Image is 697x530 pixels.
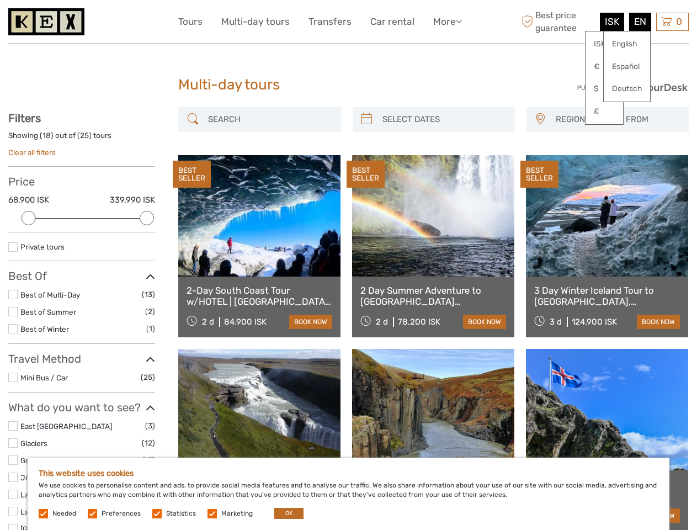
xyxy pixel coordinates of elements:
span: (3) [145,420,155,432]
a: Deutsch [604,79,650,99]
label: 18 [42,130,51,141]
img: 1261-44dab5bb-39f8-40da-b0c2-4d9fce00897c_logo_small.jpg [8,8,84,35]
span: 0 [674,16,684,27]
span: 3 d [550,317,562,327]
p: We're away right now. Please check back later! [15,19,125,28]
div: EN [629,13,651,31]
a: Jökulsárlón/[GEOGRAPHIC_DATA] [20,473,140,482]
a: Private tours [20,242,65,251]
a: ISK [586,34,623,54]
span: (17) [142,454,155,467]
span: (12) [142,437,155,449]
strong: Filters [8,112,41,125]
div: BEST SELLER [520,161,558,188]
a: Best of Winter [20,325,69,333]
h3: Best Of [8,269,155,283]
a: Golden Circle [20,456,66,465]
div: 124.900 ISK [572,317,617,327]
a: More [433,14,462,30]
h5: This website uses cookies [39,469,658,478]
span: (25) [141,371,155,384]
a: $ [586,79,623,99]
a: Mini Bus / Car [20,373,68,382]
div: BEST SELLER [347,161,385,188]
label: Preferences [102,509,141,518]
span: (1) [146,322,155,335]
label: Needed [52,509,76,518]
a: Multi-day tours [221,14,290,30]
button: REGION / STARTS FROM [551,110,683,129]
label: Marketing [221,509,253,518]
a: book now [289,315,332,329]
img: PurchaseViaTourDesk.png [577,81,689,94]
div: 78.200 ISK [398,317,440,327]
h3: Travel Method [8,352,155,365]
a: £ [586,102,623,121]
span: ISK [605,16,619,27]
button: Open LiveChat chat widget [127,17,140,30]
div: We use cookies to personalise content and ads, to provide social media features and to analyse ou... [28,458,669,530]
label: 68.900 ISK [8,194,49,206]
span: (2) [145,305,155,318]
a: Landmannalaugar [20,507,82,516]
a: Glaciers [20,439,47,448]
span: Best price guarantee [519,9,597,34]
label: Statistics [166,509,196,518]
a: € [586,57,623,77]
a: book now [637,315,680,329]
h3: What do you want to see? [8,401,155,414]
a: Lake Mývatn [20,490,63,499]
label: 339.990 ISK [110,194,155,206]
h1: Multi-day tours [178,76,519,94]
span: 2 d [376,317,388,327]
a: 2-Day South Coast Tour w/HOTEL | [GEOGRAPHIC_DATA], [GEOGRAPHIC_DATA], [GEOGRAPHIC_DATA] & Waterf... [187,285,332,308]
span: (13) [142,288,155,301]
a: Español [604,57,650,77]
a: East [GEOGRAPHIC_DATA] [20,422,112,431]
a: book now [463,315,506,329]
label: 25 [80,130,89,141]
a: 2 Day Summer Adventure to [GEOGRAPHIC_DATA] [GEOGRAPHIC_DATA], Glacier Hiking, [GEOGRAPHIC_DATA],... [360,285,506,308]
a: Car rental [370,14,414,30]
a: English [604,34,650,54]
h3: Price [8,175,155,188]
div: 84.900 ISK [224,317,267,327]
div: Showing ( ) out of ( ) tours [8,130,155,147]
div: BEST SELLER [173,161,211,188]
a: Tours [178,14,203,30]
a: Best of Multi-Day [20,290,80,299]
button: OK [274,508,304,519]
a: Transfers [308,14,352,30]
span: 2 d [202,317,214,327]
a: Best of Summer [20,308,76,316]
input: SELECT DATES [378,110,509,129]
input: SEARCH [204,110,335,129]
a: 3 Day Winter Iceland Tour to [GEOGRAPHIC_DATA], [GEOGRAPHIC_DATA], [GEOGRAPHIC_DATA] and [GEOGRAP... [534,285,680,308]
a: Clear all filters [8,148,56,157]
